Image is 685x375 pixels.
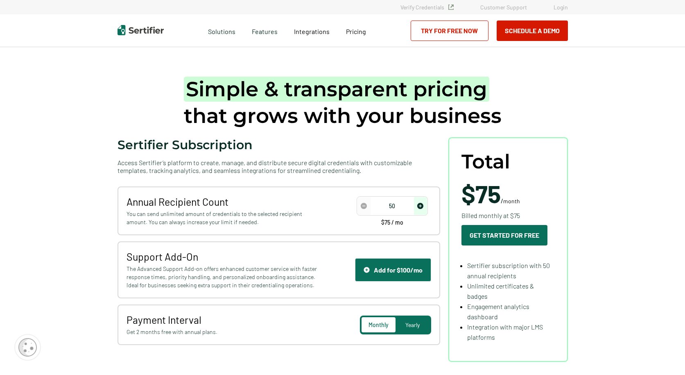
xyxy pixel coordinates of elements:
[364,266,423,274] div: Add for $100/mo
[364,267,370,273] img: Support Icon
[467,302,529,320] span: Engagement analytics dashboard
[208,25,235,36] span: Solutions
[414,197,427,215] span: increase number
[503,198,520,205] span: month
[554,4,568,11] a: Login
[644,336,685,375] iframe: Chat Widget
[461,210,520,220] span: Billed monthly at $75
[127,265,319,289] span: The Advanced Support Add-on offers enhanced customer service with faster response times, priority...
[118,25,164,35] img: Sertifier | Digital Credentialing Platform
[127,328,319,336] span: Get 2 months free with annual plans.
[411,20,488,41] a: Try for Free Now
[18,338,37,357] img: Cookie Popup Icon
[127,195,319,208] span: Annual Recipient Count
[127,314,319,326] span: Payment Interval
[361,203,367,209] img: Decrease Icon
[118,159,440,174] span: Access Sertifier’s platform to create, manage, and distribute secure digital credentials with cus...
[346,25,366,36] a: Pricing
[461,179,501,208] span: $75
[294,25,330,36] a: Integrations
[368,321,389,328] span: Monthly
[467,261,550,280] span: Sertifier subscription with 50 annual recipients
[467,282,534,300] span: Unlimited certificates & badges
[184,77,489,102] span: Simple & transparent pricing
[497,20,568,41] button: Schedule a Demo
[461,225,547,245] button: Get Started For Free
[461,150,510,173] span: Total
[127,210,319,226] span: You can send unlimited amount of credentials to the selected recipient amount. You can always inc...
[480,4,527,11] a: Customer Support
[184,76,502,129] h1: that grows with your business
[405,321,420,328] span: Yearly
[461,181,520,206] span: /
[294,27,330,35] span: Integrations
[448,5,454,10] img: Verified
[346,27,366,35] span: Pricing
[467,323,543,341] span: Integration with major LMS platforms
[127,250,319,263] span: Support Add-On
[252,25,278,36] span: Features
[355,258,431,282] button: Support IconAdd for $100/mo
[118,137,253,152] span: Sertifier Subscription
[357,197,371,215] span: decrease number
[417,203,423,209] img: Increase Icon
[381,220,403,225] span: $75 / mo
[400,4,454,11] a: Verify Credentials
